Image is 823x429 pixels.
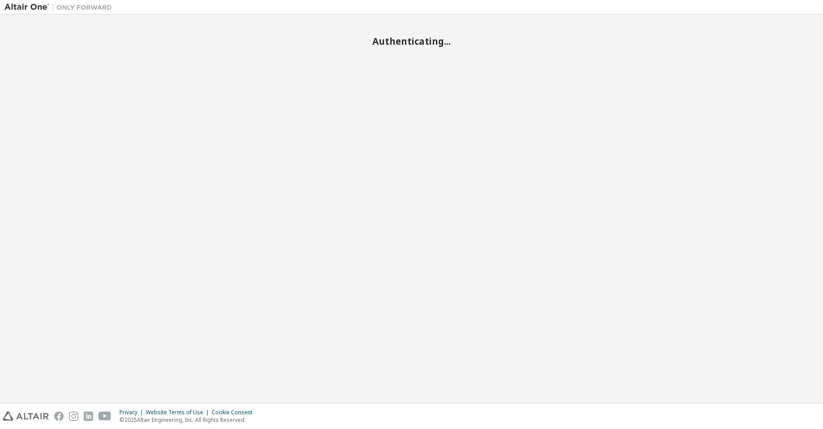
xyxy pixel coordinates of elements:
[54,412,64,421] img: facebook.svg
[4,35,819,47] h2: Authenticating...
[98,412,111,421] img: youtube.svg
[212,409,258,416] div: Cookie Consent
[119,416,258,424] p: © 2025 Altair Engineering, Inc. All Rights Reserved.
[3,412,49,421] img: altair_logo.svg
[84,412,93,421] img: linkedin.svg
[4,3,116,12] img: Altair One
[146,409,212,416] div: Website Terms of Use
[69,412,78,421] img: instagram.svg
[119,409,146,416] div: Privacy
